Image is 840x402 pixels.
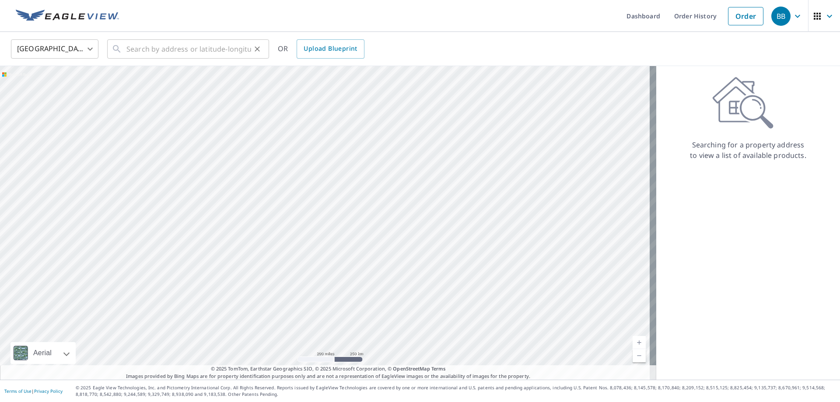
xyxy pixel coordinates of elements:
a: Current Level 5, Zoom In [633,336,646,349]
p: © 2025 Eagle View Technologies, Inc. and Pictometry International Corp. All Rights Reserved. Repo... [76,385,836,398]
a: Current Level 5, Zoom Out [633,349,646,362]
div: Aerial [31,342,54,364]
a: Order [728,7,763,25]
div: Aerial [10,342,76,364]
div: [GEOGRAPHIC_DATA] [11,37,98,61]
p: Searching for a property address to view a list of available products. [689,140,807,161]
div: BB [771,7,791,26]
span: Upload Blueprint [304,43,357,54]
a: Terms of Use [4,388,31,394]
a: OpenStreetMap [393,365,430,372]
a: Terms [431,365,446,372]
input: Search by address or latitude-longitude [126,37,251,61]
button: Clear [251,43,263,55]
a: Privacy Policy [34,388,63,394]
p: | [4,388,63,394]
div: OR [278,39,364,59]
img: EV Logo [16,10,119,23]
a: Upload Blueprint [297,39,364,59]
span: © 2025 TomTom, Earthstar Geographics SIO, © 2025 Microsoft Corporation, © [211,365,446,373]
